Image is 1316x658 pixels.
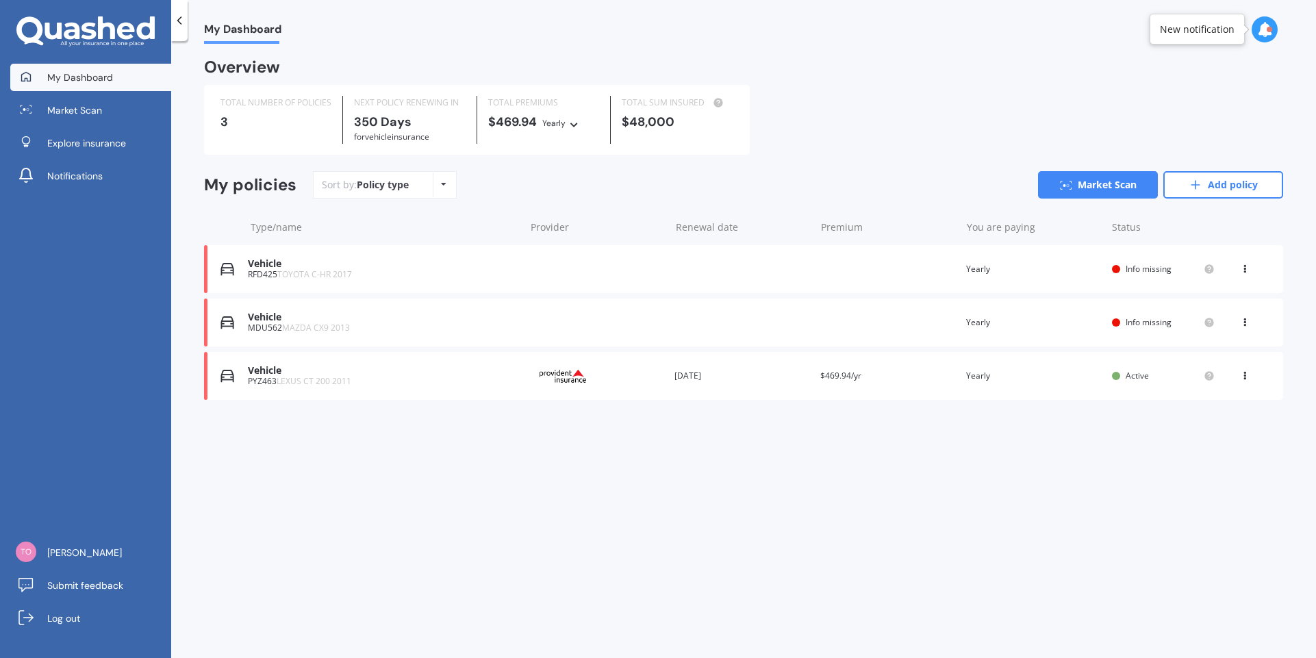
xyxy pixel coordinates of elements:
span: MAZDA CX9 2013 [282,322,350,333]
b: 350 Days [354,114,412,130]
img: Vehicle [220,369,234,383]
div: My policies [204,175,296,195]
span: Info missing [1126,263,1172,275]
span: Notifications [47,169,103,183]
span: Log out [47,611,80,625]
div: Vehicle [248,312,518,323]
span: Explore insurance [47,136,126,150]
div: TOTAL NUMBER OF POLICIES [220,96,331,110]
a: Market Scan [1038,171,1158,199]
span: LEXUS CT 200 2011 [277,375,351,387]
span: Info missing [1126,316,1172,328]
span: [PERSON_NAME] [47,546,122,559]
span: $469.94/yr [820,370,861,381]
div: Premium [821,220,955,234]
div: Yearly [542,116,566,130]
div: Status [1112,220,1215,234]
div: [DATE] [674,369,809,383]
a: Add policy [1163,171,1283,199]
a: Log out [10,605,171,632]
div: $48,000 [622,115,733,129]
div: You are paying [967,220,1101,234]
div: Vehicle [248,258,518,270]
div: TOTAL PREMIUMS [488,96,599,110]
div: PYZ463 [248,377,518,386]
a: [PERSON_NAME] [10,539,171,566]
img: 17ce0f4dd245678d4f5a912e176ed60e [16,542,36,562]
div: Type/name [251,220,520,234]
div: Renewal date [676,220,810,234]
div: Overview [204,60,280,74]
div: NEXT POLICY RENEWING IN [354,96,465,110]
div: Sort by: [322,178,409,192]
span: Active [1126,370,1149,381]
div: RFD425 [248,270,518,279]
div: Yearly [966,369,1101,383]
span: My Dashboard [47,71,113,84]
img: Provident [529,363,597,389]
div: Yearly [966,316,1101,329]
a: Market Scan [10,97,171,124]
img: Vehicle [220,316,234,329]
div: TOTAL SUM INSURED [622,96,733,110]
span: for Vehicle insurance [354,131,429,142]
div: $469.94 [488,115,599,130]
div: Yearly [966,262,1101,276]
div: Vehicle [248,365,518,377]
span: My Dashboard [204,23,281,41]
div: 3 [220,115,331,129]
span: Submit feedback [47,579,123,592]
div: New notification [1160,23,1235,36]
div: Provider [531,220,665,234]
a: Notifications [10,162,171,190]
a: Submit feedback [10,572,171,599]
span: Market Scan [47,103,102,117]
a: My Dashboard [10,64,171,91]
div: MDU562 [248,323,518,333]
img: Vehicle [220,262,234,276]
a: Explore insurance [10,129,171,157]
span: TOYOTA C-HR 2017 [277,268,352,280]
div: Policy type [357,178,409,192]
